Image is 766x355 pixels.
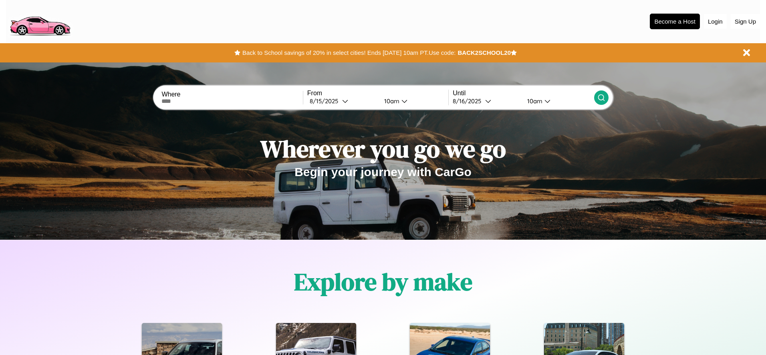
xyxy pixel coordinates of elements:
h1: Explore by make [294,265,472,298]
button: Login [704,14,727,29]
button: Become a Host [650,14,700,29]
button: 8/15/2025 [307,97,378,105]
button: 10am [378,97,448,105]
img: logo [6,4,74,38]
label: Until [453,90,594,97]
label: From [307,90,448,97]
div: 10am [380,97,401,105]
div: 8 / 16 / 2025 [453,97,485,105]
button: Back to School savings of 20% in select cities! Ends [DATE] 10am PT.Use code: [240,47,458,58]
label: Where [161,91,302,98]
div: 8 / 15 / 2025 [310,97,342,105]
b: BACK2SCHOOL20 [458,49,511,56]
button: Sign Up [731,14,760,29]
div: 10am [523,97,544,105]
button: 10am [521,97,594,105]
